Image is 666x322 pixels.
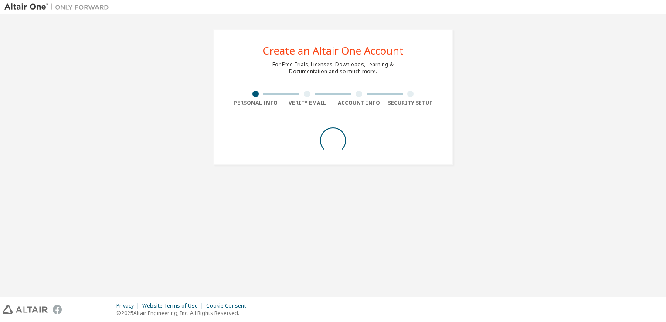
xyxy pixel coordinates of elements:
div: Account Info [333,99,385,106]
div: Verify Email [282,99,333,106]
img: facebook.svg [53,305,62,314]
div: Cookie Consent [206,302,251,309]
div: Privacy [116,302,142,309]
img: Altair One [4,3,113,11]
div: Security Setup [385,99,437,106]
p: © 2025 Altair Engineering, Inc. All Rights Reserved. [116,309,251,317]
div: Create an Altair One Account [263,45,404,56]
div: Personal Info [230,99,282,106]
img: altair_logo.svg [3,305,48,314]
div: Website Terms of Use [142,302,206,309]
div: For Free Trials, Licenses, Downloads, Learning & Documentation and so much more. [272,61,394,75]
